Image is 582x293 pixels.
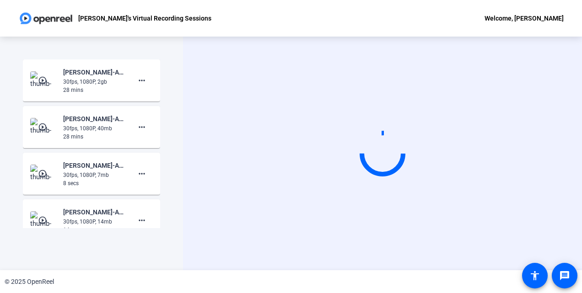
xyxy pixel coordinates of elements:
[38,216,49,225] mat-icon: play_circle_outline
[63,226,124,234] div: 14 secs
[136,75,147,86] mat-icon: more_horiz
[485,13,564,24] div: Welcome, [PERSON_NAME]
[559,270,570,281] mat-icon: message
[63,218,124,226] div: 30fps, 1080P, 14mb
[63,124,124,133] div: 30fps, 1080P, 40mb
[30,211,57,229] img: thumb-nail
[63,171,124,179] div: 30fps, 1080P, 7mb
[30,71,57,90] img: thumb-nail
[38,76,49,85] mat-icon: play_circle_outline
[30,118,57,136] img: thumb-nail
[38,169,49,178] mat-icon: play_circle_outline
[63,86,124,94] div: 28 mins
[529,270,540,281] mat-icon: accessibility
[63,133,124,141] div: 28 mins
[63,67,124,78] div: [PERSON_NAME]-ANPL6330-[PERSON_NAME]-s Virtual Recording Sessions-1758205080410-webcam
[78,13,211,24] p: [PERSON_NAME]'s Virtual Recording Sessions
[136,122,147,133] mat-icon: more_horiz
[18,9,74,27] img: OpenReel logo
[63,207,124,218] div: [PERSON_NAME]-ANPL6330-[PERSON_NAME]-s Virtual Recording Sessions-1758118593960-webcam
[5,277,54,287] div: © 2025 OpenReel
[63,160,124,171] div: [PERSON_NAME]-ANPL6330-[PERSON_NAME]-s Virtual Recording Sessions-1758204718630-webcam
[136,168,147,179] mat-icon: more_horiz
[63,113,124,124] div: [PERSON_NAME]-ANPL6330-[PERSON_NAME]-s Virtual Recording Sessions-1758205080410-screen
[63,179,124,187] div: 8 secs
[38,123,49,132] mat-icon: play_circle_outline
[136,215,147,226] mat-icon: more_horiz
[63,78,124,86] div: 30fps, 1080P, 2gb
[30,165,57,183] img: thumb-nail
